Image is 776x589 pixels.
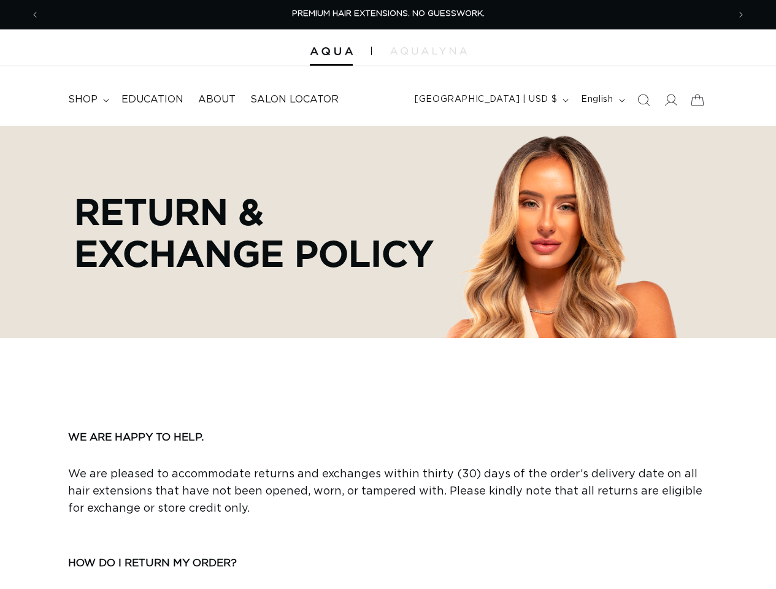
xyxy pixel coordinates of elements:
span: Education [121,93,183,106]
a: Salon Locator [243,86,346,114]
img: aqualyna.com [390,47,467,55]
span: [GEOGRAPHIC_DATA] | USD $ [415,93,557,106]
span: About [198,93,236,106]
button: Previous announcement [21,3,48,26]
a: Education [114,86,191,114]
span: shop [68,93,98,106]
img: Aqua Hair Extensions [310,47,353,56]
span: English [581,93,613,106]
span: Salon Locator [250,93,339,106]
button: English [574,88,629,112]
button: Next announcement [728,3,755,26]
p: Return & Exchange Policy [74,190,436,274]
b: HOW DO I RETURN MY ORDER? [68,558,237,568]
summary: Search [630,87,657,114]
span: PREMIUM HAIR EXTENSIONS. NO GUESSWORK. [292,10,485,18]
b: WE ARE HAPPY TO HELP. [68,432,204,442]
summary: shop [61,86,114,114]
span: We are pleased to accommodate returns and exchanges within thirty (30) days of the order’s delive... [68,469,702,514]
button: [GEOGRAPHIC_DATA] | USD $ [407,88,574,112]
a: About [191,86,243,114]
